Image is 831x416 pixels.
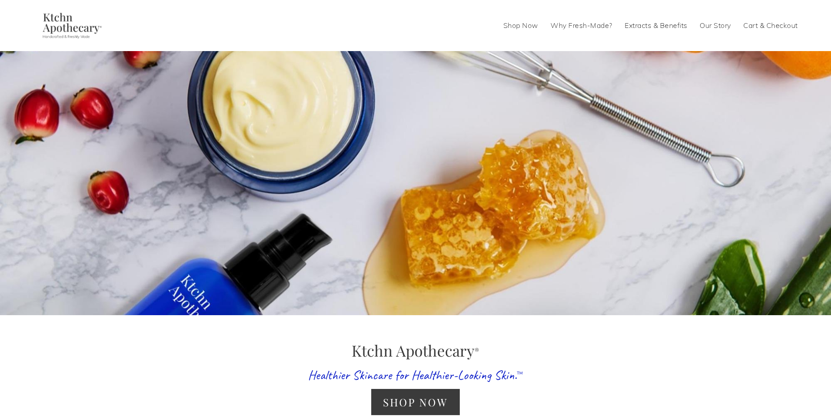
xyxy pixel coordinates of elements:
[625,19,687,33] a: Extracts & Benefits
[352,340,479,361] span: Ktchn Apothecary
[700,19,731,33] a: Our Story
[308,367,517,383] span: Healthier Skincare for Healthier-Looking Skin.
[517,369,523,378] sup: ™
[503,19,538,33] a: Shop Now
[33,13,108,39] img: Ktchn Apothecary
[551,19,612,33] a: Why Fresh-Made?
[743,19,798,33] a: Cart & Checkout
[371,389,460,415] a: Shop Now
[475,346,479,355] sup: ®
